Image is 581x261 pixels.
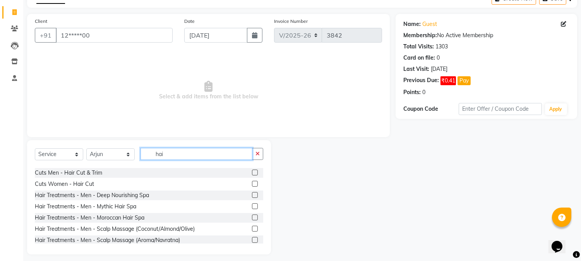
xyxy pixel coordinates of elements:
div: Hair Treatments - Men - Scalp Massage (Coconut/Almond/Olive) [35,225,195,233]
div: 0 [437,54,440,62]
div: Last Visit: [403,65,429,73]
label: Invoice Number [274,18,308,25]
iframe: chat widget [548,230,573,253]
button: +91 [35,28,57,43]
div: Hair Treatments - Men - Mythic Hair Spa [35,203,136,211]
label: Client [35,18,47,25]
button: Pay [458,76,471,85]
input: Enter Offer / Coupon Code [459,103,542,115]
button: Apply [545,103,567,115]
div: [DATE] [431,65,447,73]
div: Card on file: [403,54,435,62]
div: Hair Treatments - Men - Scalp Massage (Aroma/Navratna) [35,236,180,244]
div: No Active Membership [403,31,569,39]
div: 1303 [435,43,448,51]
div: 0 [422,88,425,96]
div: Total Visits: [403,43,434,51]
div: Cuts Men - Hair Cut & Trim [35,169,102,177]
span: Select & add items from the list below [35,52,382,129]
input: Search by Name/Mobile/Email/Code [56,28,173,43]
input: Search or Scan [141,148,252,160]
div: Previous Due: [403,76,439,85]
div: Cuts Women - Hair Cut [35,180,94,188]
div: Name: [403,20,421,28]
a: Guest [422,20,437,28]
span: ₹0.41 [440,76,456,85]
div: Coupon Code [403,105,459,113]
div: Hair Treatments - Men - Moroccan Hair Spa [35,214,144,222]
label: Date [184,18,195,25]
div: Hair Treatments - Men - Deep Nourishing Spa [35,191,149,199]
div: Points: [403,88,421,96]
div: Membership: [403,31,437,39]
